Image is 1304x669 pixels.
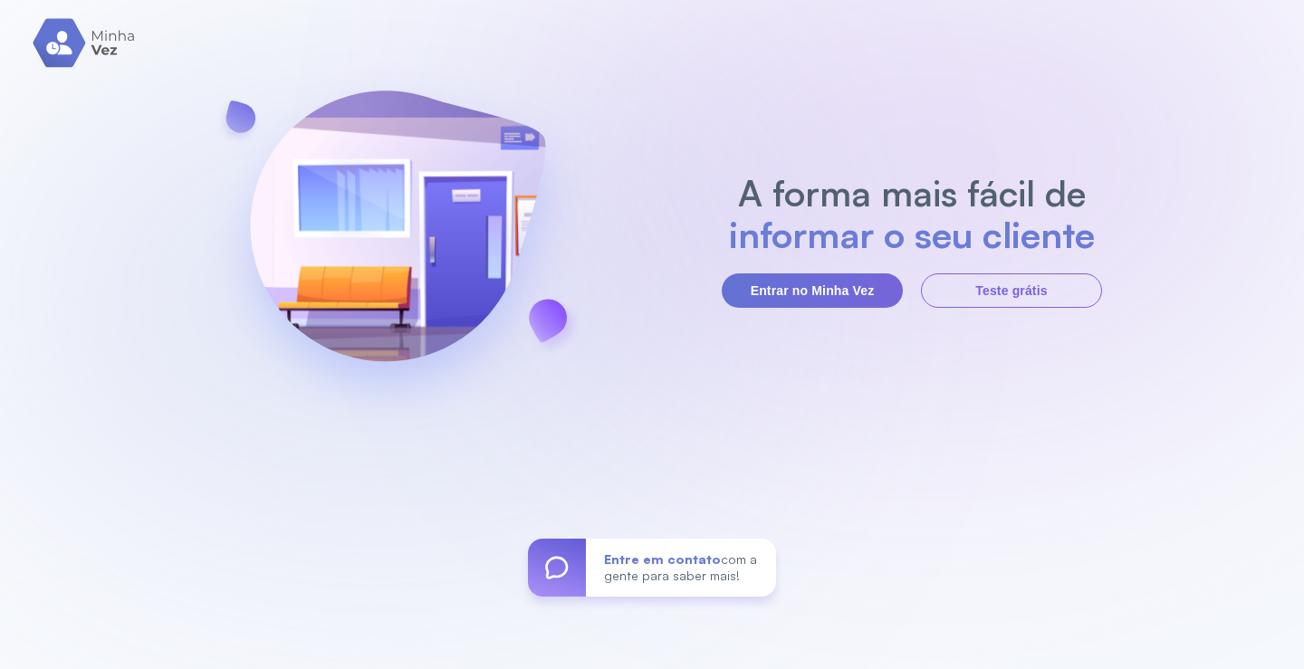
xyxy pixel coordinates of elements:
[722,273,903,308] button: Entrar no Minha Vez
[729,214,1096,255] h2: informar o seu cliente
[33,18,137,68] img: logo.svg
[528,539,776,597] a: Entre em contatocom a gente para saber mais!
[604,551,721,567] span: Entre em contato
[729,172,1096,214] h2: A forma mais fácil de
[921,273,1102,308] button: Teste grátis
[586,539,776,597] div: com a gente para saber mais!
[202,43,593,436] img: banner-login.svg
